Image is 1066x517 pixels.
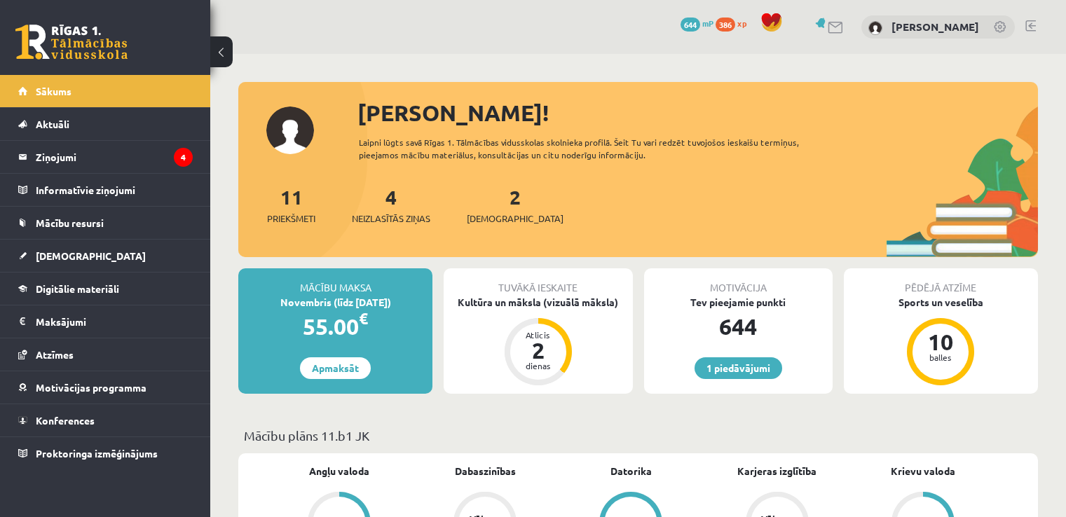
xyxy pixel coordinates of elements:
span: Mācību resursi [36,216,104,229]
div: 2 [517,339,559,361]
i: 4 [174,148,193,167]
span: Neizlasītās ziņas [352,212,430,226]
a: 2[DEMOGRAPHIC_DATA] [467,184,563,226]
span: Proktoringa izmēģinājums [36,447,158,460]
a: 386 xp [716,18,753,29]
a: Maksājumi [18,305,193,338]
div: balles [920,353,962,361]
span: Atzīmes [36,348,74,361]
legend: Ziņojumi [36,141,193,173]
p: Mācību plāns 11.b1 JK [244,426,1032,445]
div: 10 [920,331,962,353]
div: Tuvākā ieskaite [444,268,632,295]
span: Sākums [36,85,71,97]
a: 644 mP [681,18,713,29]
a: Kultūra un māksla (vizuālā māksla) Atlicis 2 dienas [444,295,632,387]
a: Atzīmes [18,338,193,371]
span: Aktuāli [36,118,69,130]
div: 644 [644,310,833,343]
a: Motivācijas programma [18,371,193,404]
a: Informatīvie ziņojumi [18,174,193,206]
legend: Maksājumi [36,305,193,338]
span: Priekšmeti [267,212,315,226]
span: mP [702,18,713,29]
a: Dabaszinības [455,464,516,478]
a: Sports un veselība 10 balles [844,295,1038,387]
a: Karjeras izglītība [737,464,816,478]
div: 55.00 [238,310,432,343]
span: 386 [716,18,735,32]
a: Mācību resursi [18,207,193,239]
a: 1 piedāvājumi [695,357,782,379]
a: [DEMOGRAPHIC_DATA] [18,240,193,272]
div: Motivācija [644,268,833,295]
div: Novembris (līdz [DATE]) [238,295,432,310]
div: Sports un veselība [844,295,1038,310]
a: Krievu valoda [891,464,955,478]
a: Ziņojumi4 [18,141,193,173]
div: Atlicis [517,331,559,339]
img: Ilona Burdiko [868,21,882,35]
a: Datorika [610,464,652,478]
a: 11Priekšmeti [267,184,315,226]
div: Tev pieejamie punkti [644,295,833,310]
span: Konferences [36,414,95,427]
a: Aktuāli [18,108,193,140]
div: Kultūra un māksla (vizuālā māksla) [444,295,632,310]
a: 4Neizlasītās ziņas [352,184,430,226]
div: Pēdējā atzīme [844,268,1038,295]
div: Laipni lūgts savā Rīgas 1. Tālmācības vidusskolas skolnieka profilā. Šeit Tu vari redzēt tuvojošo... [359,136,839,161]
a: Digitālie materiāli [18,273,193,305]
a: Konferences [18,404,193,436]
a: Sākums [18,75,193,107]
span: [DEMOGRAPHIC_DATA] [467,212,563,226]
div: dienas [517,361,559,370]
legend: Informatīvie ziņojumi [36,174,193,206]
span: 644 [681,18,700,32]
div: [PERSON_NAME]! [357,96,1038,130]
a: Proktoringa izmēģinājums [18,437,193,469]
span: Digitālie materiāli [36,282,119,295]
a: Rīgas 1. Tālmācības vidusskola [15,25,128,60]
span: € [359,308,368,329]
span: Motivācijas programma [36,381,146,394]
div: Mācību maksa [238,268,432,295]
span: [DEMOGRAPHIC_DATA] [36,249,146,262]
a: Angļu valoda [309,464,369,478]
a: [PERSON_NAME] [891,20,979,34]
span: xp [737,18,746,29]
a: Apmaksāt [300,357,371,379]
